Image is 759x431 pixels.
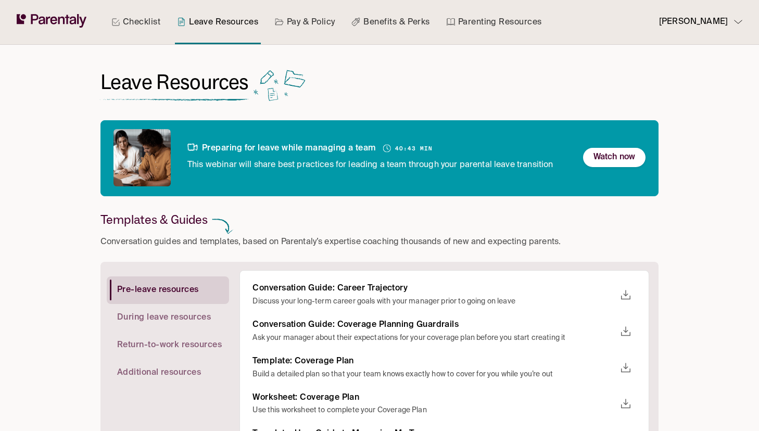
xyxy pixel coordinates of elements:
a: Preparing for leave while managing a team40:43 minThis webinar will share best practices for lead... [100,120,659,179]
p: Conversation guides and templates, based on Parentaly’s expertise coaching thousands of new and e... [100,235,561,249]
button: Watch now [583,148,646,167]
h6: Template: Coverage Plan [252,356,615,367]
h6: Worksheet: Coverage Plan [252,392,615,403]
p: Build a detailed plan so that your team knows exactly how to cover for you while you’re out [252,369,615,380]
span: Resources [156,69,248,95]
h6: Conversation Guide: Coverage Planning Guardrails [252,320,615,331]
button: download [615,285,636,306]
p: Use this worksheet to complete your Coverage Plan [252,405,615,416]
span: Additional resources [117,367,201,378]
p: [PERSON_NAME] [659,15,728,29]
h6: 40:43 min [395,144,433,154]
p: This webinar will share best practices for leading a team through your parental leave transition [187,152,553,172]
h6: Conversation Guide: Career Trajectory [252,283,615,294]
h6: Preparing for leave while managing a team [187,143,376,154]
h1: Leave [100,70,249,95]
button: download [615,358,636,378]
h6: Templates & Guides [100,212,208,227]
button: download [615,394,636,414]
span: Return-to-work resources [117,340,222,351]
button: download [615,321,636,342]
span: During leave resources [117,312,211,323]
p: Discuss your long-term career goals with your manager prior to going on leave [252,296,615,307]
p: Watch now [593,150,635,164]
p: Ask your manager about their expectations for your coverage plan before you start creating it [252,333,615,344]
